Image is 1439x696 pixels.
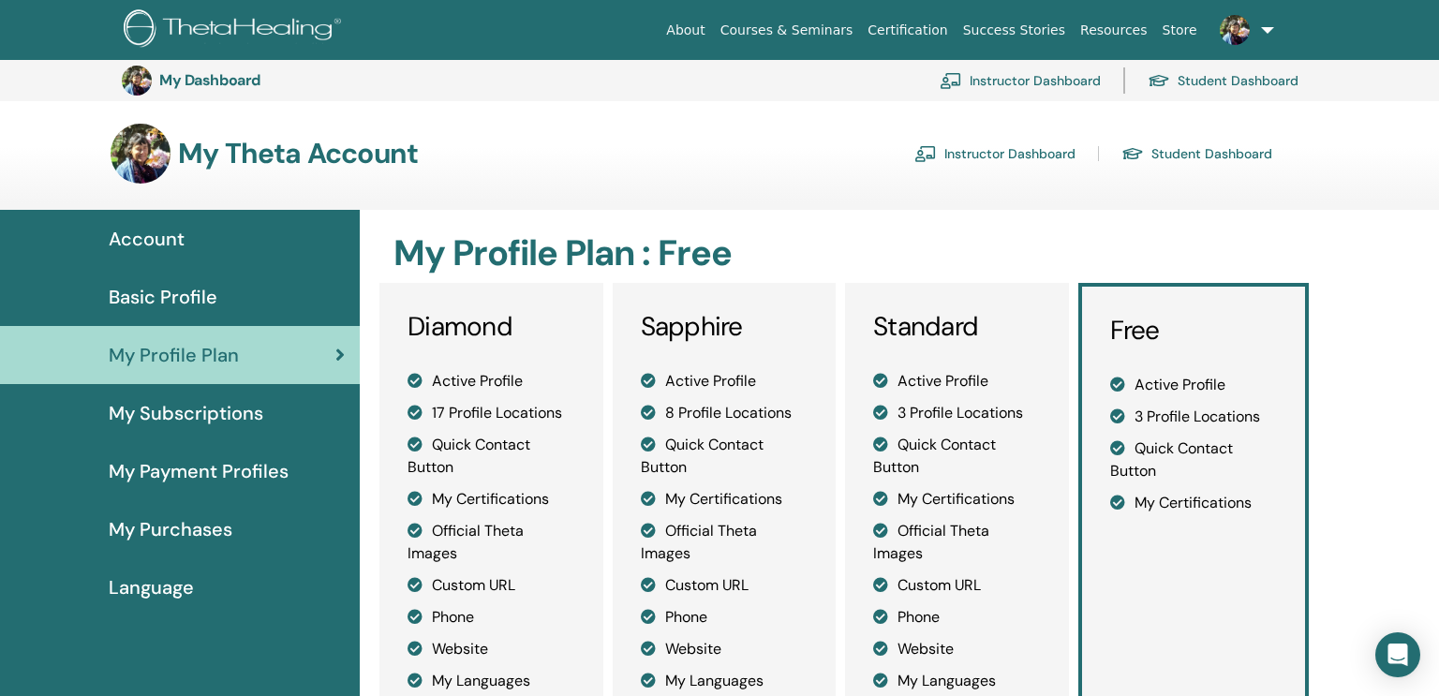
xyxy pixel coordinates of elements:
[408,488,575,511] li: My Certifications
[873,488,1041,511] li: My Certifications
[1155,13,1205,48] a: Store
[109,515,232,543] span: My Purchases
[873,311,1041,343] h3: Standard
[1073,13,1155,48] a: Resources
[641,488,809,511] li: My Certifications
[109,457,289,485] span: My Payment Profiles
[1110,437,1278,482] li: Quick Contact Button
[873,638,1041,660] li: Website
[1110,406,1278,428] li: 3 Profile Locations
[873,520,1041,565] li: Official Theta Images
[873,434,1041,479] li: Quick Contact Button
[122,66,152,96] img: default.jpg
[111,124,171,184] img: default.jpg
[873,370,1041,392] li: Active Profile
[1110,492,1278,514] li: My Certifications
[641,670,809,692] li: My Languages
[641,402,809,424] li: 8 Profile Locations
[1220,15,1250,45] img: default.jpg
[408,574,575,597] li: Custom URL
[109,283,217,311] span: Basic Profile
[914,139,1076,169] a: Instructor Dashboard
[1110,315,1278,347] h3: Free
[408,370,575,392] li: Active Profile
[1121,146,1144,162] img: graduation-cap.svg
[178,137,418,170] h3: My Theta Account
[408,434,575,479] li: Quick Contact Button
[393,232,1304,275] h2: My Profile Plan : Free
[641,370,809,392] li: Active Profile
[713,13,861,48] a: Courses & Seminars
[124,9,348,52] img: logo.png
[408,520,575,565] li: Official Theta Images
[873,606,1041,629] li: Phone
[109,399,263,427] span: My Subscriptions
[914,145,937,162] img: chalkboard-teacher.svg
[940,72,962,89] img: chalkboard-teacher.svg
[408,606,575,629] li: Phone
[408,670,575,692] li: My Languages
[408,638,575,660] li: Website
[641,638,809,660] li: Website
[1148,73,1170,89] img: graduation-cap.svg
[1148,60,1298,101] a: Student Dashboard
[641,574,809,597] li: Custom URL
[109,341,239,369] span: My Profile Plan
[873,574,1041,597] li: Custom URL
[1121,139,1272,169] a: Student Dashboard
[408,402,575,424] li: 17 Profile Locations
[641,606,809,629] li: Phone
[109,573,194,601] span: Language
[109,225,185,253] span: Account
[159,71,347,89] h3: My Dashboard
[641,520,809,565] li: Official Theta Images
[873,670,1041,692] li: My Languages
[1110,374,1278,396] li: Active Profile
[408,311,575,343] h3: Diamond
[860,13,955,48] a: Certification
[641,311,809,343] h3: Sapphire
[940,60,1101,101] a: Instructor Dashboard
[641,434,809,479] li: Quick Contact Button
[659,13,712,48] a: About
[956,13,1073,48] a: Success Stories
[873,402,1041,424] li: 3 Profile Locations
[1375,632,1420,677] div: Open Intercom Messenger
